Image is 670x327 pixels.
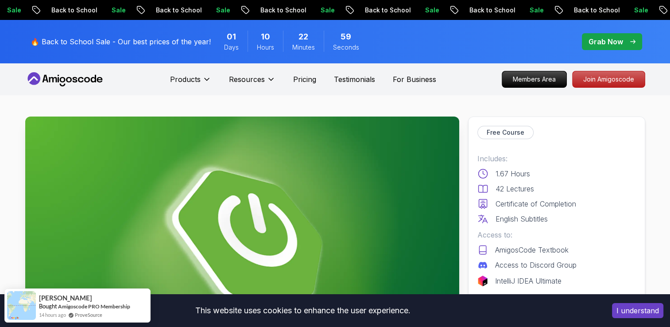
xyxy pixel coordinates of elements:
[227,31,236,43] span: 1 Days
[487,128,524,137] p: Free Course
[496,168,530,179] p: 1.67 Hours
[293,74,316,85] a: Pricing
[229,74,265,85] p: Resources
[496,214,548,224] p: English Subtitles
[496,199,576,209] p: Certificate of Completion
[148,6,209,15] p: Back to School
[58,303,130,310] a: Amigoscode PRO Membership
[573,71,645,87] p: Join Amigoscode
[7,301,599,320] div: This website uses cookies to enhance the user experience.
[39,311,66,319] span: 14 hours ago
[477,153,636,164] p: Includes:
[496,183,534,194] p: 42 Lectures
[627,6,655,15] p: Sale
[477,276,488,286] img: jetbrains logo
[357,6,418,15] p: Back to School
[462,6,522,15] p: Back to School
[7,291,36,320] img: provesource social proof notification image
[341,31,351,43] span: 59 Seconds
[261,31,270,43] span: 10 Hours
[170,74,201,85] p: Products
[572,71,645,88] a: Join Amigoscode
[39,303,57,310] span: Bought
[495,276,562,286] p: IntelliJ IDEA Ultimate
[393,74,436,85] a: For Business
[522,6,550,15] p: Sale
[253,6,313,15] p: Back to School
[612,303,663,318] button: Accept cookies
[39,294,92,302] span: [PERSON_NAME]
[229,74,275,92] button: Resources
[298,31,308,43] span: 22 Minutes
[31,36,211,47] p: 🔥 Back to School Sale - Our best prices of the year!
[495,245,569,255] p: AmigosCode Textbook
[75,311,102,319] a: ProveSource
[257,43,274,52] span: Hours
[170,74,211,92] button: Products
[224,43,239,52] span: Days
[495,260,577,270] p: Access to Discord Group
[477,230,636,240] p: Access to:
[502,71,567,88] a: Members Area
[334,74,375,85] a: Testimonials
[589,36,623,47] p: Grab Now
[502,71,566,87] p: Members Area
[418,6,446,15] p: Sale
[333,43,359,52] span: Seconds
[209,6,237,15] p: Sale
[313,6,341,15] p: Sale
[44,6,104,15] p: Back to School
[292,43,315,52] span: Minutes
[566,6,627,15] p: Back to School
[104,6,132,15] p: Sale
